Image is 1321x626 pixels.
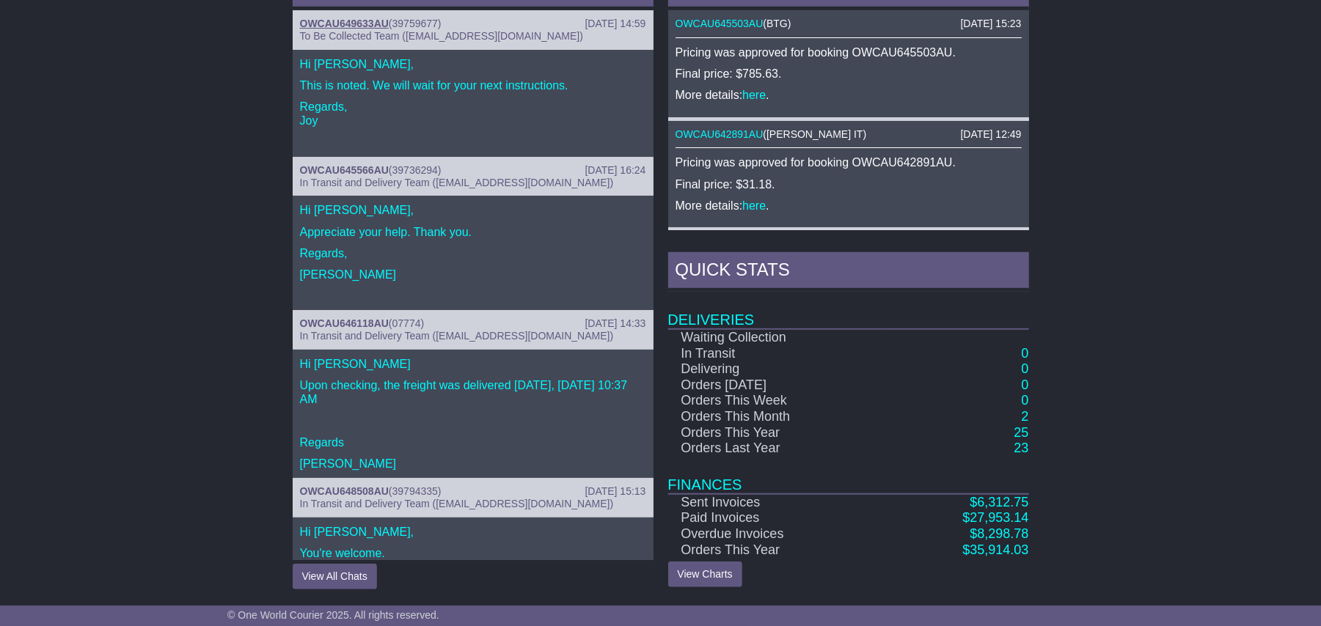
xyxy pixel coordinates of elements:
button: View All Chats [293,564,377,589]
p: This is noted. We will wait for your next instructions. [300,78,646,92]
div: [DATE] 16:24 [585,164,645,177]
a: 0 [1021,378,1028,392]
p: [PERSON_NAME] [300,457,646,471]
td: Orders This Week [668,393,887,409]
p: Regards, [300,246,646,260]
a: OWCAU642891AU [676,128,764,140]
td: Deliveries [668,292,1029,329]
a: 2 [1021,409,1028,424]
div: Quick Stats [668,252,1029,292]
td: In Transit [668,346,887,362]
span: © One World Courier 2025. All rights reserved. [227,609,439,621]
div: ( ) [300,18,646,30]
span: In Transit and Delivery Team ([EMAIL_ADDRESS][DOMAIN_NAME]) [300,498,614,509]
span: To Be Collected Team ([EMAIL_ADDRESS][DOMAIN_NAME]) [300,30,583,42]
a: View Charts [668,561,742,587]
div: [DATE] 14:59 [585,18,645,30]
span: 39736294 [392,164,438,176]
td: Orders [DATE] [668,378,887,394]
p: Hi [PERSON_NAME], [300,57,646,71]
a: OWCAU648508AU [300,485,389,497]
a: $35,914.03 [962,542,1028,557]
span: 07774 [392,317,421,329]
p: More details: . [676,199,1022,213]
a: 25 [1014,425,1028,440]
span: In Transit and Delivery Team ([EMAIL_ADDRESS][DOMAIN_NAME]) [300,177,614,188]
td: Finances [668,457,1029,494]
a: 0 [1021,361,1028,376]
p: Pricing was approved for booking OWCAU645503AU. [676,45,1022,59]
p: Regards, Joy [300,100,646,128]
div: ( ) [676,18,1022,30]
div: [DATE] 15:23 [960,18,1021,30]
div: ( ) [676,128,1022,141]
span: 35,914.03 [970,542,1028,557]
div: [DATE] 15:13 [585,485,645,498]
span: 39794335 [392,485,438,497]
span: BTG [766,18,788,29]
a: 23 [1014,441,1028,455]
a: OWCAU645566AU [300,164,389,176]
td: Orders This Month [668,409,887,425]
a: OWCAU649633AU [300,18,389,29]
p: You're welcome. [300,546,646,560]
p: Hi [PERSON_NAME], [300,203,646,217]
div: ( ) [300,164,646,177]
p: Final price: $31.18. [676,177,1022,191]
span: [PERSON_NAME] IT [766,128,863,140]
td: Paid Invoices [668,510,887,526]
a: OWCAU646118AU [300,317,389,329]
td: Overdue Invoices [668,526,887,542]
a: $8,298.78 [970,526,1028,541]
td: Orders Last Year [668,441,887,457]
span: 8,298.78 [977,526,1028,541]
a: $6,312.75 [970,495,1028,509]
div: [DATE] 14:33 [585,317,645,330]
td: Orders This Year [668,425,887,441]
p: Hi [PERSON_NAME] [300,357,646,371]
p: Pricing was approved for booking OWCAU642891AU. [676,155,1022,169]
td: Orders This Year [668,542,887,559]
span: 6,312.75 [977,495,1028,509]
p: Appreciate your help. Thank you. [300,225,646,239]
td: Delivering [668,361,887,378]
td: Sent Invoices [668,494,887,511]
div: ( ) [300,317,646,330]
div: [DATE] 12:49 [960,128,1021,141]
span: 27,953.14 [970,510,1028,525]
p: [PERSON_NAME] [300,268,646,281]
a: here [742,199,766,212]
div: ( ) [300,485,646,498]
p: Upon checking, the freight was delivered [DATE], [DATE] 10:37 AM [300,378,646,406]
p: Hi [PERSON_NAME], [300,525,646,539]
p: More details: . [676,88,1022,102]
a: $27,953.14 [962,510,1028,525]
a: here [742,89,766,101]
a: OWCAU645503AU [676,18,764,29]
span: 39759677 [392,18,438,29]
td: Waiting Collection [668,329,887,346]
a: 0 [1021,346,1028,361]
p: Final price: $785.63. [676,67,1022,81]
p: Regards [300,435,646,449]
a: 0 [1021,393,1028,408]
span: In Transit and Delivery Team ([EMAIL_ADDRESS][DOMAIN_NAME]) [300,330,614,342]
